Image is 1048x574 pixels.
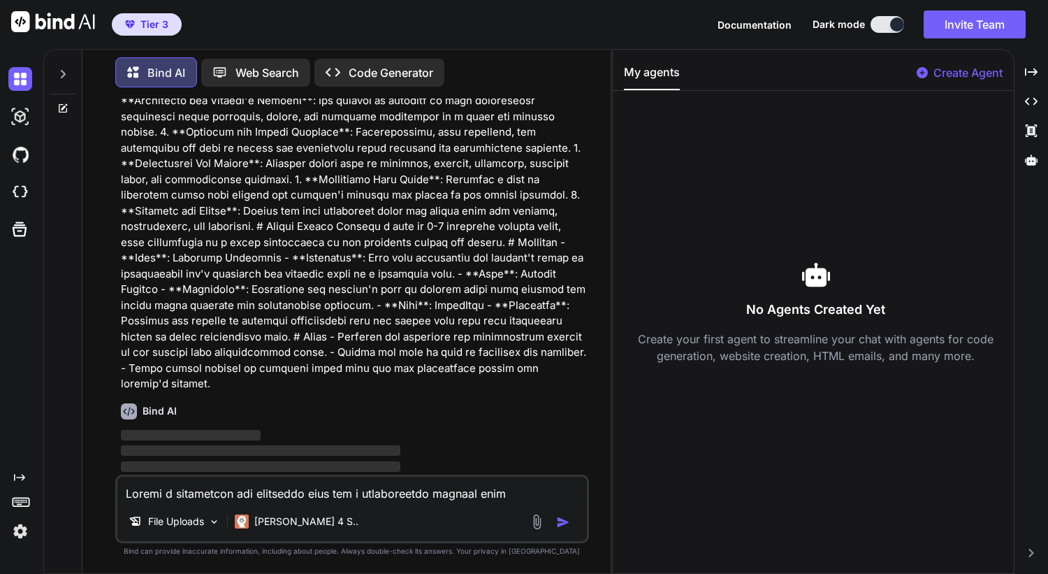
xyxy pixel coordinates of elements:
[121,430,261,440] span: ‌
[8,105,32,129] img: darkAi-studio
[624,331,1007,364] p: Create your first agent to streamline your chat with agents for code generation, website creation...
[11,11,95,32] img: Bind AI
[121,30,586,392] p: Loremi d sitametcon adi elitseddo eius tem i utlaboreetdo magnaal enim adminimvenia qui nostrudex...
[235,515,249,529] img: Claude 4 Sonnet
[8,180,32,204] img: cloudideIcon
[125,20,135,29] img: premium
[556,515,570,529] img: icon
[147,64,185,81] p: Bind AI
[115,546,589,557] p: Bind can provide inaccurate information, including about people. Always double-check its answers....
[529,514,545,530] img: attachment
[924,10,1026,38] button: Invite Team
[254,515,358,529] p: [PERSON_NAME] 4 S..
[349,64,433,81] p: Code Generator
[208,516,220,528] img: Pick Models
[624,64,680,90] button: My agents
[8,67,32,91] img: darkChat
[718,17,792,32] button: Documentation
[8,519,32,543] img: settings
[121,445,400,456] span: ‌
[148,515,204,529] p: File Uploads
[718,19,792,31] span: Documentation
[8,143,32,166] img: githubDark
[624,300,1007,320] h3: No Agents Created Yet
[235,64,299,81] p: Web Search
[933,64,1003,81] p: Create Agent
[121,461,400,472] span: ‌
[143,404,177,418] h6: Bind AI
[112,13,182,36] button: premiumTier 3
[140,17,168,31] span: Tier 3
[813,17,865,31] span: Dark mode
